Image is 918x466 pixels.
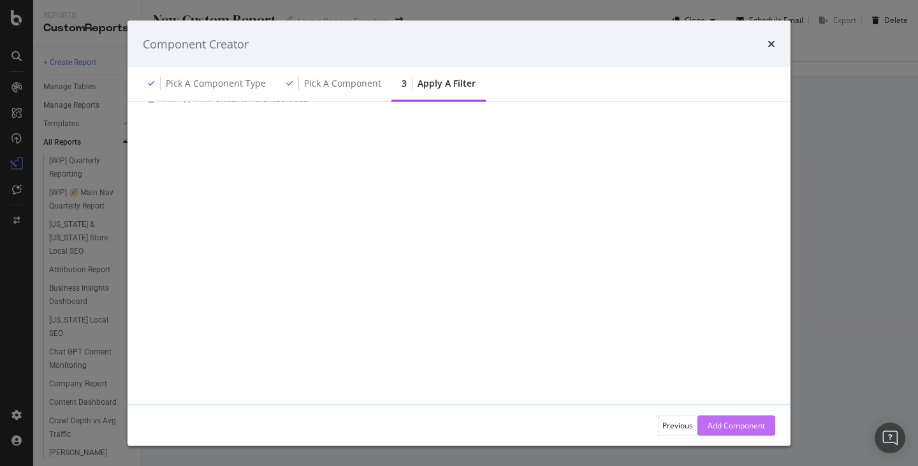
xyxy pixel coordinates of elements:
div: Previous [662,419,693,430]
div: Component Creator [143,36,249,52]
button: Previous [658,415,697,435]
div: modal [127,20,790,446]
div: Pick a Component [304,77,381,90]
div: Add Component [708,419,765,430]
div: Pick a Component type [166,77,266,90]
div: Apply a Filter [418,77,476,90]
div: times [768,36,775,52]
div: 3 [402,77,407,90]
button: Add Component [697,415,775,435]
div: Open Intercom Messenger [875,423,905,453]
